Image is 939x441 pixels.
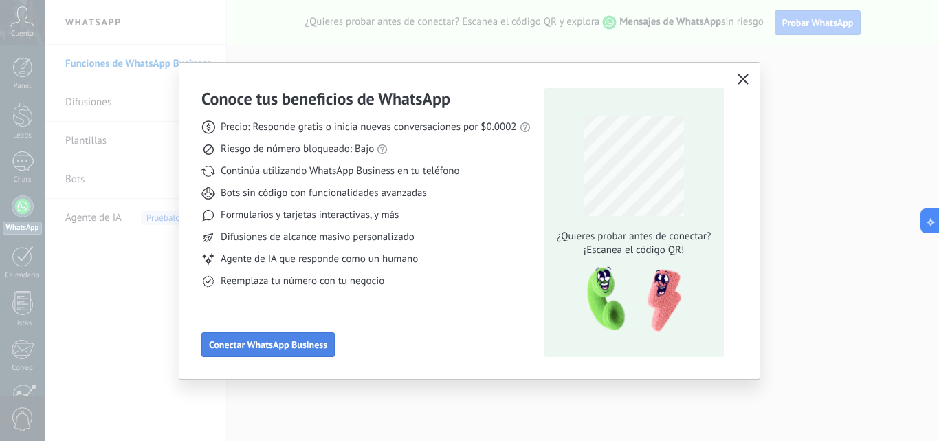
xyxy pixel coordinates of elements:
[209,340,327,349] span: Conectar WhatsApp Business
[575,263,684,336] img: qr-pic-1x.png
[221,186,427,200] span: Bots sin código con funcionalidades avanzadas
[221,208,399,222] span: Formularios y tarjetas interactivas, y más
[221,230,415,244] span: Difusiones de alcance masivo personalizado
[221,164,459,178] span: Continúa utilizando WhatsApp Business en tu teléfono
[201,88,450,109] h3: Conoce tus beneficios de WhatsApp
[221,120,517,134] span: Precio: Responde gratis o inicia nuevas conversaciones por $0.0002
[201,332,335,357] button: Conectar WhatsApp Business
[221,252,418,266] span: Agente de IA que responde como un humano
[221,275,384,288] span: Reemplaza tu número con tu negocio
[553,230,715,244] span: ¿Quieres probar antes de conectar?
[553,244,715,257] span: ¡Escanea el código QR!
[221,142,374,156] span: Riesgo de número bloqueado: Bajo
